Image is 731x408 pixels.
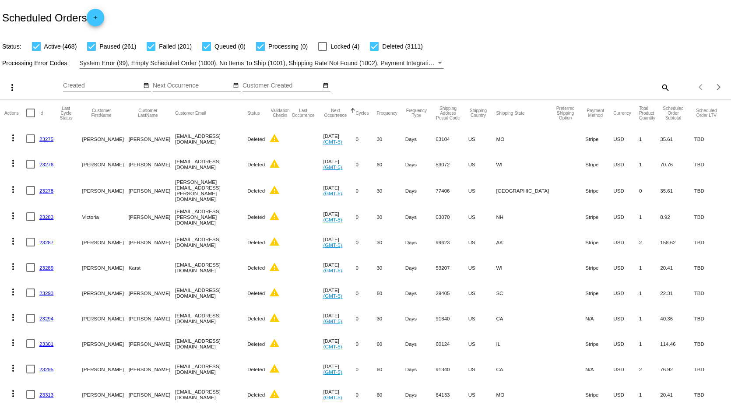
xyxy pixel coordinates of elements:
[639,382,660,407] mat-cell: 1
[269,211,280,222] mat-icon: warning
[39,239,53,245] a: 23287
[323,318,342,324] a: (GMT-5)
[436,229,468,255] mat-cell: 99623
[355,280,376,306] mat-cell: 0
[613,306,639,331] mat-cell: USD
[269,313,280,323] mat-icon: warning
[376,382,405,407] mat-cell: 60
[39,110,43,116] button: Change sorting for Id
[39,214,53,220] a: 23283
[436,356,468,382] mat-cell: 91340
[129,382,175,407] mat-cell: [PERSON_NAME]
[247,162,265,167] span: Deleted
[247,392,265,397] span: Deleted
[613,280,639,306] mat-cell: USD
[553,106,577,120] button: Change sorting for PreferredShippingOption
[175,110,206,116] button: Change sorting for CustomerEmail
[355,110,369,116] button: Change sorting for Cycles
[660,280,694,306] mat-cell: 22.31
[613,382,639,407] mat-cell: USD
[268,41,308,52] span: Processing (0)
[660,177,694,204] mat-cell: 35.61
[613,356,639,382] mat-cell: USD
[269,363,280,374] mat-icon: warning
[405,356,436,382] mat-cell: Days
[247,214,265,220] span: Deleted
[496,126,553,151] mat-cell: MO
[2,60,69,67] span: Processing Error Codes:
[436,177,468,204] mat-cell: 77406
[129,108,167,118] button: Change sorting for CustomerLastName
[8,287,18,297] mat-icon: more_vert
[355,204,376,229] mat-cell: 0
[376,229,405,255] mat-cell: 30
[129,331,175,356] mat-cell: [PERSON_NAME]
[405,204,436,229] mat-cell: Days
[694,356,727,382] mat-cell: TBD
[585,204,613,229] mat-cell: Stripe
[496,151,553,177] mat-cell: WI
[129,204,175,229] mat-cell: [PERSON_NAME]
[405,306,436,331] mat-cell: Days
[4,100,26,126] mat-header-cell: Actions
[247,316,265,321] span: Deleted
[382,41,423,52] span: Deleted (3111)
[436,280,468,306] mat-cell: 29405
[175,151,247,177] mat-cell: [EMAIL_ADDRESS][DOMAIN_NAME]
[376,204,405,229] mat-cell: 30
[82,108,121,118] button: Change sorting for CustomerFirstName
[376,126,405,151] mat-cell: 30
[376,255,405,280] mat-cell: 30
[99,41,136,52] span: Paused (261)
[585,382,613,407] mat-cell: Stripe
[129,356,175,382] mat-cell: [PERSON_NAME]
[323,280,355,306] mat-cell: [DATE]
[496,110,524,116] button: Change sorting for ShippingState
[247,366,265,372] span: Deleted
[660,356,694,382] mat-cell: 76.92
[247,239,265,245] span: Deleted
[585,331,613,356] mat-cell: Stripe
[660,331,694,356] mat-cell: 114.46
[376,151,405,177] mat-cell: 60
[468,108,489,118] button: Change sorting for ShippingCountry
[214,41,246,52] span: Queued (0)
[323,190,342,196] a: (GMT-5)
[175,177,247,204] mat-cell: [PERSON_NAME][EMAIL_ADDRESS][PERSON_NAME][DOMAIN_NAME]
[82,331,129,356] mat-cell: [PERSON_NAME]
[660,382,694,407] mat-cell: 20.41
[405,331,436,356] mat-cell: Days
[323,151,355,177] mat-cell: [DATE]
[8,211,18,221] mat-icon: more_vert
[82,229,129,255] mat-cell: [PERSON_NAME]
[39,162,53,167] a: 23276
[468,126,496,151] mat-cell: US
[63,82,142,89] input: Created
[660,229,694,255] mat-cell: 158.62
[660,106,686,120] button: Change sorting for Subtotal
[175,204,247,229] mat-cell: [EMAIL_ADDRESS][PERSON_NAME][DOMAIN_NAME]
[376,331,405,356] mat-cell: 60
[405,382,436,407] mat-cell: Days
[660,306,694,331] mat-cell: 40.36
[639,100,660,126] mat-header-cell: Total Product Quantity
[175,382,247,407] mat-cell: [EMAIL_ADDRESS][DOMAIN_NAME]
[660,204,694,229] mat-cell: 8.92
[405,255,436,280] mat-cell: Days
[639,151,660,177] mat-cell: 1
[82,306,129,331] mat-cell: [PERSON_NAME]
[143,82,149,89] mat-icon: date_range
[660,151,694,177] mat-cell: 70.76
[355,382,376,407] mat-cell: 0
[405,177,436,204] mat-cell: Days
[436,126,468,151] mat-cell: 63104
[613,110,631,116] button: Change sorting for CurrencyIso
[8,338,18,348] mat-icon: more_vert
[269,338,280,348] mat-icon: warning
[436,306,468,331] mat-cell: 91340
[405,229,436,255] mat-cell: Days
[323,344,342,349] a: (GMT-5)
[585,229,613,255] mat-cell: Stripe
[355,177,376,204] mat-cell: 0
[436,331,468,356] mat-cell: 60124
